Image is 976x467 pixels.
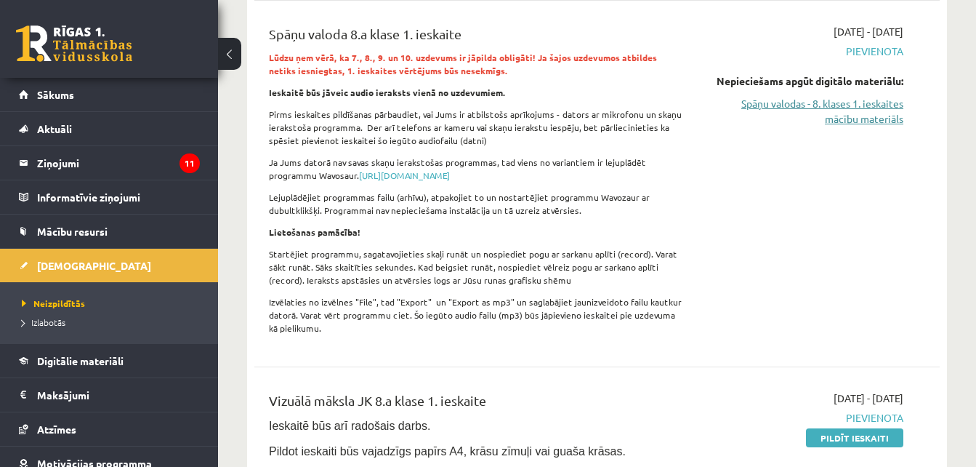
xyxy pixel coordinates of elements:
a: Aktuāli [19,112,200,145]
a: Ziņojumi11 [19,146,200,180]
span: Digitālie materiāli [37,354,124,367]
span: Mācību resursi [37,225,108,238]
i: 11 [180,153,200,173]
span: Atzīmes [37,423,76,436]
span: [DATE] - [DATE] [834,24,903,39]
a: Maksājumi [19,378,200,412]
span: Pildot ieskaiti būs vajadzīgs papīrs A4, krāsu zīmuļi vai guaša krāsas. [269,445,626,458]
a: [URL][DOMAIN_NAME] [359,169,450,181]
strong: Lūdzu ņem vērā, ka 7., 8., 9. un 10. uzdevums ir jāpilda obligāti! Ja šajos uzdevumos atbildes ne... [269,52,657,76]
p: Izvēlaties no izvēlnes "File", tad "Export" un "Export as mp3" un saglabājiet jaunizveidoto failu... [269,295,685,335]
strong: Ieskaitē būs jāveic audio ieraksts vienā no uzdevumiem. [269,87,506,98]
span: Pievienota [706,410,903,426]
a: Spāņu valodas - 8. klases 1. ieskaites mācību materiāls [706,96,903,127]
legend: Informatīvie ziņojumi [37,180,200,214]
strong: Lietošanas pamācība! [269,226,360,238]
a: Sākums [19,78,200,111]
p: Startējiet programmu, sagatavojieties skaļi runāt un nospiediet pogu ar sarkanu aplīti (record). ... [269,247,685,287]
a: Digitālie materiāli [19,344,200,378]
a: [DEMOGRAPHIC_DATA] [19,249,200,282]
span: Ieskaitē būs arī radošais darbs. [269,420,430,432]
a: Izlabotās [22,316,203,329]
p: Lejuplādējiet programmas failu (arhīvu), atpakojiet to un nostartējiet programmu Wavozaur ar dubu... [269,191,685,217]
div: Spāņu valoda 8.a klase 1. ieskaite [269,24,685,51]
legend: Ziņojumi [37,146,200,180]
p: Ja Jums datorā nav savas skaņu ierakstošas programmas, tad viens no variantiem ir lejuplādēt prog... [269,156,685,182]
a: Rīgas 1. Tālmācības vidusskola [16,25,132,62]
a: Informatīvie ziņojumi [19,180,200,214]
span: Sākums [37,88,74,101]
span: Aktuāli [37,122,72,135]
a: Neizpildītās [22,297,203,310]
div: Vizuālā māksla JK 8.a klase 1. ieskaite [269,391,685,418]
legend: Maksājumi [37,378,200,412]
span: Pievienota [706,44,903,59]
a: Atzīmes [19,412,200,446]
p: Pirms ieskaites pildīšanas pārbaudiet, vai Jums ir atbilstošs aprīkojums - dators ar mikrofonu un... [269,108,685,147]
span: [DEMOGRAPHIC_DATA] [37,259,151,272]
span: Izlabotās [22,316,65,328]
a: Pildīt ieskaiti [806,428,903,447]
div: Nepieciešams apgūt digitālo materiālu: [706,73,903,89]
a: Mācību resursi [19,215,200,248]
span: [DATE] - [DATE] [834,391,903,406]
span: Neizpildītās [22,298,85,309]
